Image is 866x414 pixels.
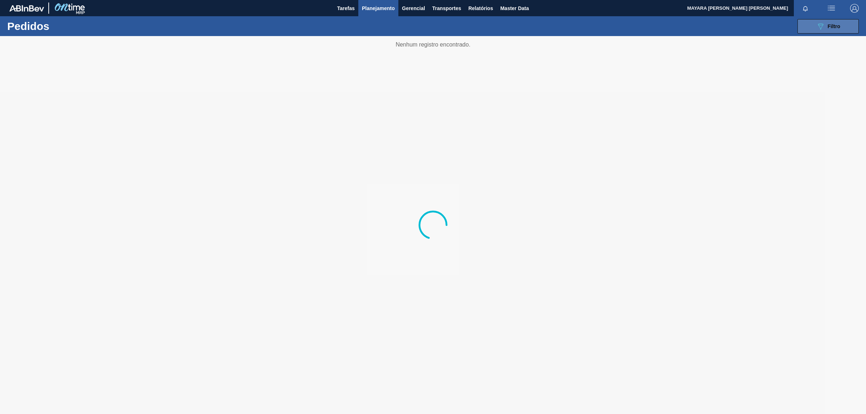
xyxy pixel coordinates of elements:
[828,23,840,29] span: Filtro
[402,4,425,13] span: Gerencial
[850,4,859,13] img: Logout
[7,22,119,30] h1: Pedidos
[432,4,461,13] span: Transportes
[362,4,395,13] span: Planejamento
[468,4,493,13] span: Relatórios
[337,4,355,13] span: Tarefas
[9,5,44,12] img: TNhmsLtSVTkK8tSr43FrP2fwEKptu5GPRR3wAAAABJRU5ErkJggg==
[797,19,859,34] button: Filtro
[500,4,529,13] span: Master Data
[827,4,836,13] img: userActions
[794,3,817,13] button: Notificações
